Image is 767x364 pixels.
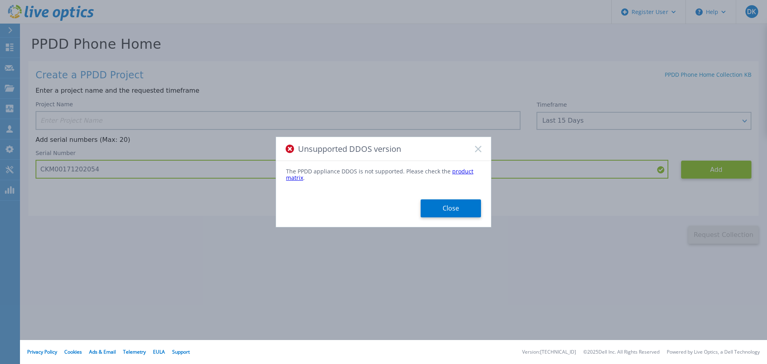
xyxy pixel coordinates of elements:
[286,167,473,181] a: product matrix
[583,350,660,355] li: © 2025 Dell Inc. All Rights Reserved
[89,348,116,355] a: Ads & Email
[27,348,57,355] a: Privacy Policy
[153,348,165,355] a: EULA
[298,144,401,153] span: Unsupported DDOS version
[172,348,190,355] a: Support
[522,350,576,355] li: Version: [TECHNICAL_ID]
[123,348,146,355] a: Telemetry
[667,350,760,355] li: Powered by Live Optics, a Dell Technology
[286,167,473,181] span: The PPDD appliance DDOS is not supported. Please check the .
[421,199,481,217] button: Close
[64,348,82,355] a: Cookies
